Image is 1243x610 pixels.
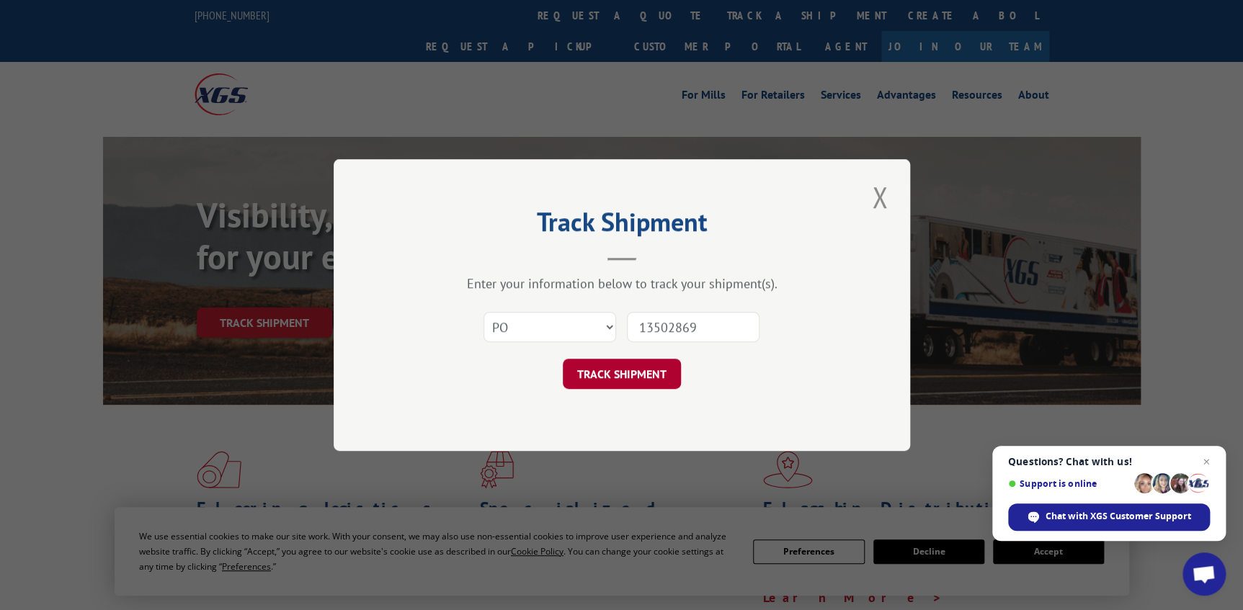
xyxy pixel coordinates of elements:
[1008,456,1210,467] span: Questions? Chat with us!
[868,177,892,217] button: Close modal
[406,212,838,239] h2: Track Shipment
[563,359,681,389] button: TRACK SHIPMENT
[1046,510,1191,523] span: Chat with XGS Customer Support
[1008,478,1129,489] span: Support is online
[406,275,838,292] div: Enter your information below to track your shipment(s).
[1008,503,1210,531] span: Chat with XGS Customer Support
[627,312,759,342] input: Number(s)
[1182,552,1226,596] a: Open chat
